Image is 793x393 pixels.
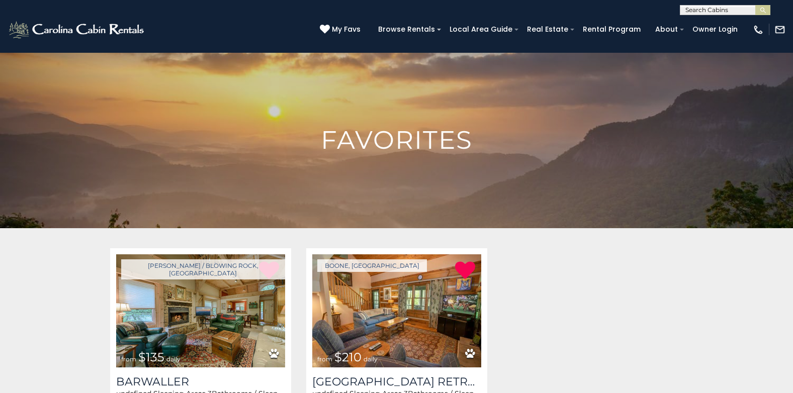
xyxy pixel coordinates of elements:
a: Remove from favorites [455,260,475,281]
span: from [121,355,136,363]
a: Browse Rentals [373,22,440,37]
span: from [317,355,332,363]
a: My Favs [320,24,363,35]
span: $210 [334,350,362,364]
h3: Boulder Falls Retreat [312,375,481,388]
a: [PERSON_NAME] / Blowing Rock, [GEOGRAPHIC_DATA] [121,259,285,279]
span: daily [364,355,378,363]
a: [GEOGRAPHIC_DATA] Retreat [312,375,481,388]
span: $135 [138,350,164,364]
a: Local Area Guide [445,22,517,37]
img: White-1-2.png [8,20,147,40]
img: phone-regular-white.png [753,24,764,35]
a: Real Estate [522,22,573,37]
img: 1714398098_thumbnail.jpeg [312,254,481,367]
img: 1714391246_thumbnail.jpeg [116,254,285,367]
a: Boone, [GEOGRAPHIC_DATA] [317,259,427,272]
a: from $210 daily [312,254,481,367]
a: About [650,22,683,37]
span: My Favs [332,24,361,35]
a: Owner Login [687,22,743,37]
a: from $135 daily [116,254,285,367]
a: Barwaller [116,375,285,388]
img: mail-regular-white.png [774,24,785,35]
span: daily [166,355,181,363]
a: Rental Program [578,22,646,37]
